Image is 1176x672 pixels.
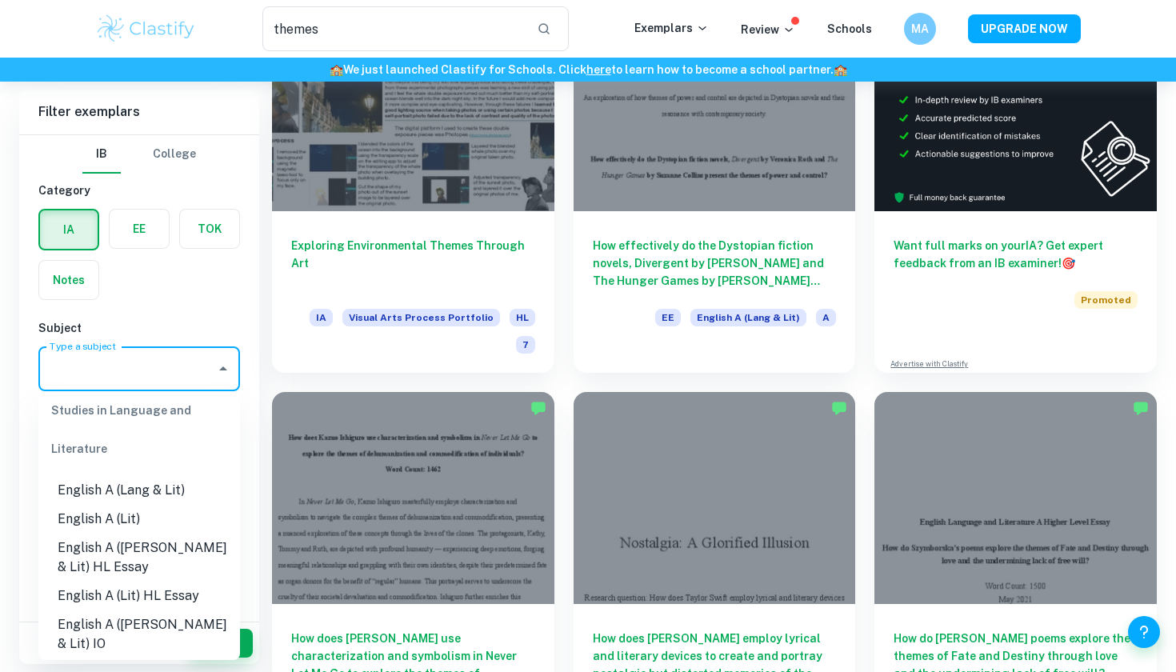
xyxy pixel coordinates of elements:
h6: Want full marks on your IA ? Get expert feedback from an IB examiner! [894,237,1138,272]
h6: MA [911,20,930,38]
span: English A (Lang & Lit) [690,309,806,326]
input: Search for any exemplars... [262,6,524,51]
button: Help and Feedback [1128,616,1160,648]
li: English A ([PERSON_NAME] & Lit) HL Essay [38,534,240,582]
button: EE [110,210,169,248]
button: TOK [180,210,239,248]
p: Review [741,21,795,38]
button: MA [904,13,936,45]
img: Marked [530,400,546,416]
button: IA [40,210,98,249]
a: Advertise with Clastify [890,358,968,370]
span: IA [310,309,333,326]
img: Clastify logo [95,13,197,45]
span: EE [655,309,681,326]
h6: Filter exemplars [19,90,259,134]
button: College [153,135,196,174]
span: Visual Arts Process Portfolio [342,309,500,326]
li: English A (Lit) HL Essay [38,582,240,610]
li: English A (Lit) [38,505,240,534]
div: Studies in Language and Literature [38,391,240,468]
li: English A ([PERSON_NAME] & Lit) IO [38,610,240,658]
h6: We just launched Clastify for Schools. Click to learn how to become a school partner. [3,61,1173,78]
h6: Subject [38,319,240,337]
span: 7 [516,336,535,354]
span: HL [510,309,535,326]
span: 🏫 [834,63,847,76]
button: IB [82,135,121,174]
p: Exemplars [634,19,709,37]
h6: How effectively do the Dystopian fiction novels, Divergent by [PERSON_NAME] and The Hunger Games ... [593,237,837,290]
img: Marked [831,400,847,416]
button: Close [212,358,234,380]
h6: Exploring Environmental Themes Through Art [291,237,535,290]
span: 🏫 [330,63,343,76]
a: Schools [827,22,872,35]
span: A [816,309,836,326]
li: English A (Lang & Lit) [38,476,240,505]
button: Notes [39,261,98,299]
h6: Category [38,182,240,199]
img: Marked [1133,400,1149,416]
button: UPGRADE NOW [968,14,1081,43]
label: Type a subject [50,339,116,353]
a: here [586,63,611,76]
span: 🎯 [1062,257,1075,270]
div: Filter type choice [82,135,196,174]
span: Promoted [1074,291,1138,309]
